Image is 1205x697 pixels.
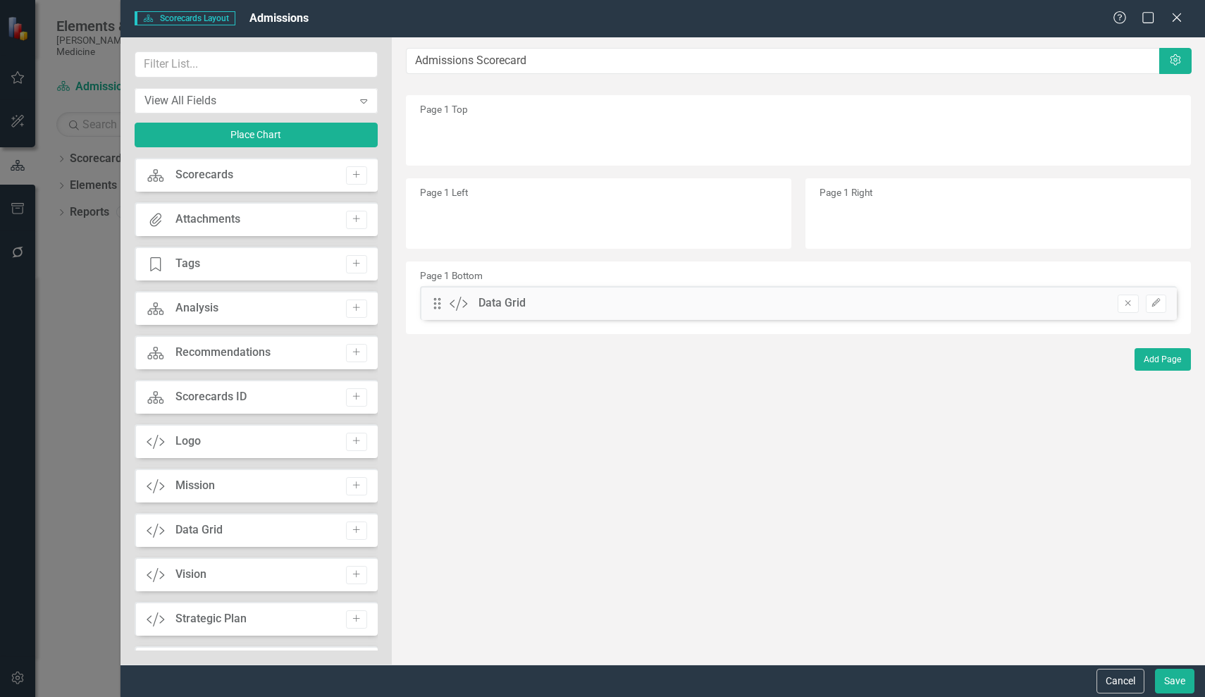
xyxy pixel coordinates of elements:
small: Page 1 Left [420,187,468,198]
button: Cancel [1096,669,1144,693]
button: Save [1155,669,1194,693]
button: Add Page [1135,348,1191,371]
div: Recommendations [175,345,271,361]
div: Data Grid [478,295,526,312]
small: Page 1 Bottom [420,270,483,281]
span: Admissions [249,11,309,25]
div: Attachments [175,211,240,228]
div: Tags [175,256,200,272]
div: Logo [175,433,201,450]
span: Scorecards Layout [135,11,235,25]
div: Scorecards [175,167,233,183]
input: Layout Name [406,48,1161,74]
div: Strategic Plan [175,611,247,627]
div: Mission [175,478,215,494]
div: Scorecards ID [175,389,247,405]
small: Page 1 Top [420,104,468,115]
div: Analysis [175,300,218,316]
div: Data Grid [175,522,223,538]
div: View All Fields [144,92,352,109]
input: Filter List... [135,51,378,78]
div: Vision [175,567,206,583]
small: Page 1 Right [820,187,872,198]
button: Place Chart [135,123,378,147]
